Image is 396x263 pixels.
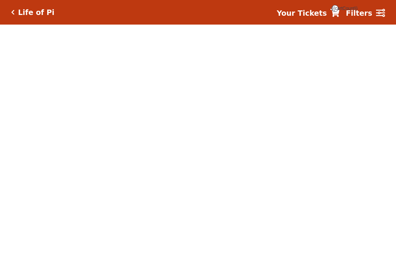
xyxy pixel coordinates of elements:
[11,10,15,15] a: Click here to go back to filters
[346,9,372,17] strong: Filters
[277,9,327,17] strong: Your Tickets
[18,8,54,17] h5: Life of Pi
[332,5,338,12] span: {{cartCount}}
[346,8,385,19] a: Filters
[277,8,340,19] a: Your Tickets {{cartCount}}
